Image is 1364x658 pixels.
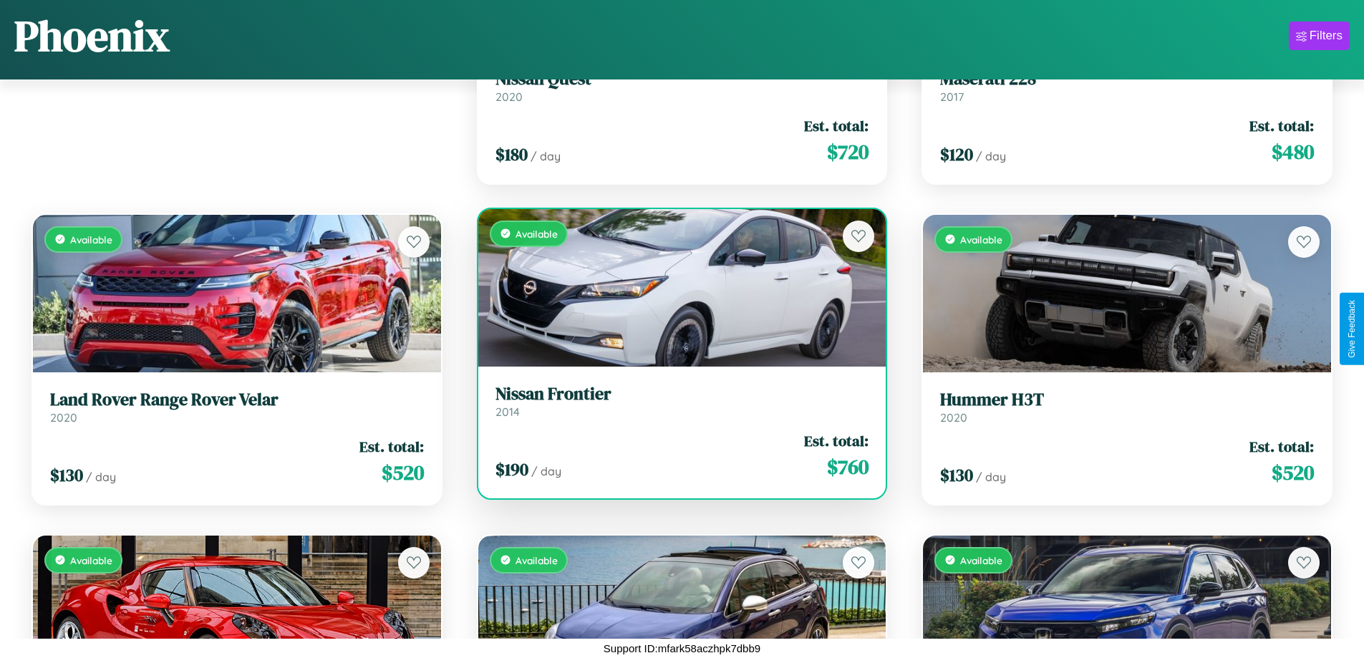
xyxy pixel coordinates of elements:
[50,410,77,425] span: 2020
[1272,458,1314,487] span: $ 520
[960,233,1002,246] span: Available
[495,384,869,419] a: Nissan Frontier2014
[531,149,561,163] span: / day
[14,6,170,65] h1: Phoenix
[827,137,869,166] span: $ 720
[940,390,1314,410] h3: Hummer H3T
[495,458,528,481] span: $ 190
[940,390,1314,425] a: Hummer H3T2020
[495,384,869,405] h3: Nissan Frontier
[495,142,528,166] span: $ 180
[940,463,973,487] span: $ 130
[516,228,558,240] span: Available
[940,89,964,104] span: 2017
[804,115,869,136] span: Est. total:
[531,464,561,478] span: / day
[70,554,112,566] span: Available
[516,554,558,566] span: Available
[495,69,869,89] h3: Nissan Quest
[940,142,973,166] span: $ 120
[604,639,760,658] p: Support ID: mfark58aczhpk7dbb9
[940,69,1314,89] h3: Maserati 228
[86,470,116,484] span: / day
[495,89,523,104] span: 2020
[1310,29,1343,43] div: Filters
[960,554,1002,566] span: Available
[50,390,424,410] h3: Land Rover Range Rover Velar
[804,430,869,451] span: Est. total:
[1249,115,1314,136] span: Est. total:
[976,470,1006,484] span: / day
[976,149,1006,163] span: / day
[495,405,520,419] span: 2014
[50,390,424,425] a: Land Rover Range Rover Velar2020
[1249,436,1314,457] span: Est. total:
[1347,300,1357,358] div: Give Feedback
[382,458,424,487] span: $ 520
[359,436,424,457] span: Est. total:
[1272,137,1314,166] span: $ 480
[50,463,83,487] span: $ 130
[495,69,869,104] a: Nissan Quest2020
[940,410,967,425] span: 2020
[827,453,869,481] span: $ 760
[940,69,1314,104] a: Maserati 2282017
[1289,21,1350,50] button: Filters
[70,233,112,246] span: Available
